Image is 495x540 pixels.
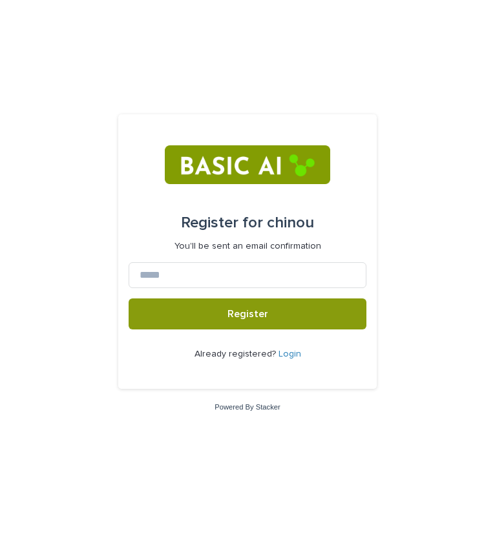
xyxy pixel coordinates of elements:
[227,309,268,319] span: Register
[181,215,263,231] span: Register for
[195,349,279,358] span: Already registered?
[174,241,321,252] p: You'll be sent an email confirmation
[279,349,301,358] a: Login
[165,145,330,184] img: RtIB8pj2QQiOZo6waziI
[215,403,280,411] a: Powered By Stacker
[181,205,314,241] div: chinou
[129,298,366,329] button: Register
